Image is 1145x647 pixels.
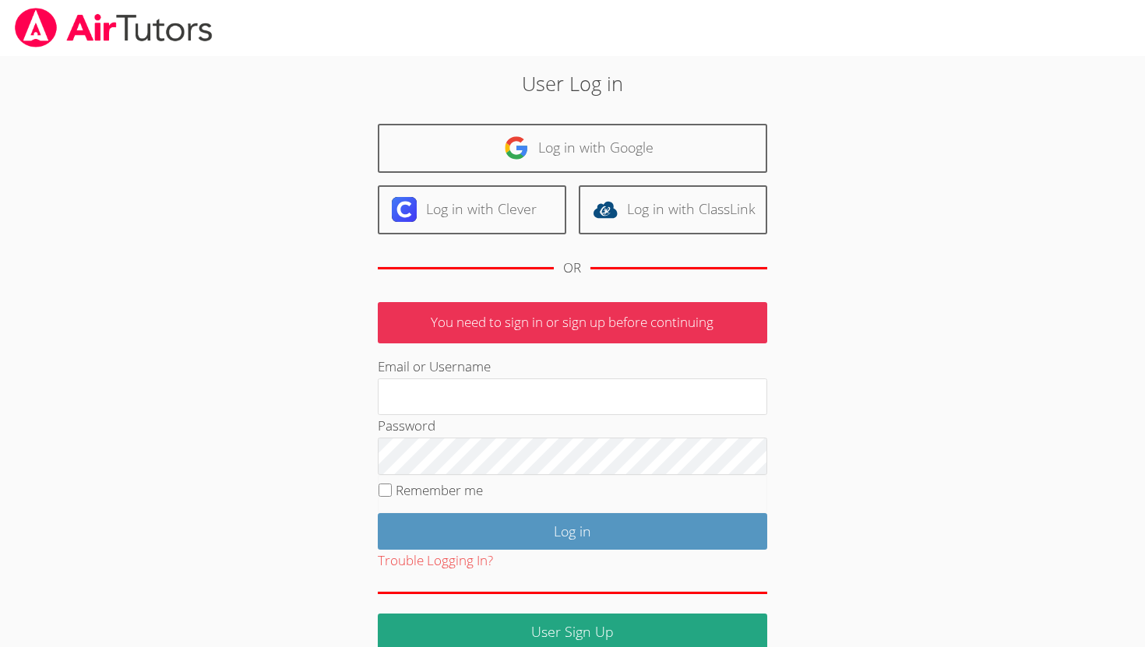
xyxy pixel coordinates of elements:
h2: User Log in [263,69,882,98]
label: Remember me [396,481,483,499]
img: airtutors_banner-c4298cdbf04f3fff15de1276eac7730deb9818008684d7c2e4769d2f7ddbe033.png [13,8,214,47]
img: google-logo-50288ca7cdecda66e5e0955fdab243c47b7ad437acaf1139b6f446037453330a.svg [504,135,529,160]
div: OR [563,257,581,280]
p: You need to sign in or sign up before continuing [378,302,767,343]
a: Log in with Google [378,124,767,173]
a: Log in with Clever [378,185,566,234]
button: Trouble Logging In? [378,550,493,572]
img: clever-logo-6eab21bc6e7a338710f1a6ff85c0baf02591cd810cc4098c63d3a4b26e2feb20.svg [392,197,417,222]
a: Log in with ClassLink [579,185,767,234]
input: Log in [378,513,767,550]
label: Email or Username [378,357,491,375]
label: Password [378,417,435,434]
img: classlink-logo-d6bb404cc1216ec64c9a2012d9dc4662098be43eaf13dc465df04b49fa7ab582.svg [593,197,618,222]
